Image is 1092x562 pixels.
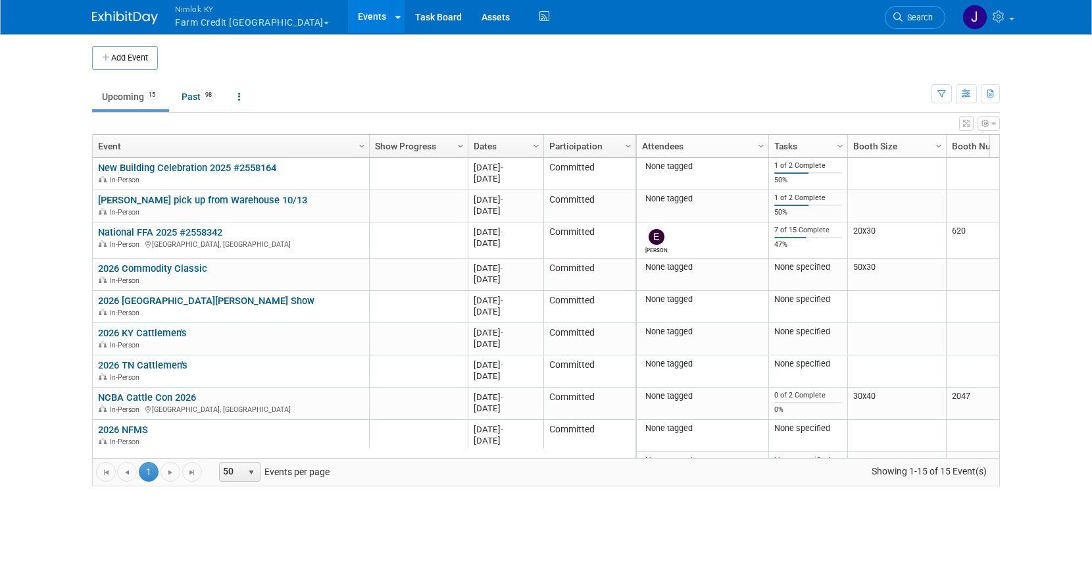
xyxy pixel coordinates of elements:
[110,405,143,414] span: In-Person
[110,309,143,317] span: In-Person
[543,355,635,388] td: Committed
[501,424,503,434] span: -
[642,423,764,434] div: None tagged
[98,238,363,249] div: [GEOGRAPHIC_DATA], [GEOGRAPHIC_DATA]
[99,438,107,444] img: In-Person Event
[932,135,947,155] a: Column Settings
[649,229,664,245] img: Elizabeth Woods
[172,84,226,109] a: Past98
[122,467,132,478] span: Go to the previous page
[774,262,843,272] div: None specified
[99,240,107,247] img: In-Person Event
[201,90,216,100] span: 98
[110,341,143,349] span: In-Person
[92,46,158,70] button: Add Event
[161,462,180,482] a: Go to the next page
[642,193,764,204] div: None tagged
[543,323,635,355] td: Committed
[110,176,143,184] span: In-Person
[474,226,537,238] div: [DATE]
[474,338,537,349] div: [DATE]
[474,327,537,338] div: [DATE]
[847,222,946,259] td: 20x30
[99,341,107,347] img: In-Person Event
[860,462,999,480] span: Showing 1-15 of 15 Event(s)
[92,11,158,24] img: ExhibitDay
[531,141,541,151] span: Column Settings
[110,240,143,249] span: In-Person
[474,263,537,274] div: [DATE]
[501,195,503,205] span: -
[501,360,503,370] span: -
[946,222,1045,259] td: 620
[623,141,633,151] span: Column Settings
[774,193,843,203] div: 1 of 2 Complete
[962,5,987,30] img: Jamie Dunn
[755,135,769,155] a: Column Settings
[501,392,503,402] span: -
[98,403,363,415] div: [GEOGRAPHIC_DATA], [GEOGRAPHIC_DATA]
[99,405,107,412] img: In-Person Event
[642,326,764,337] div: None tagged
[642,294,764,305] div: None tagged
[474,295,537,306] div: [DATE]
[885,6,945,29] a: Search
[774,294,843,305] div: None specified
[98,327,187,339] a: 2026 KY Cattlemen's
[774,391,843,400] div: 0 of 2 Complete
[642,359,764,369] div: None tagged
[833,135,848,155] a: Column Settings
[455,141,466,151] span: Column Settings
[543,158,635,190] td: Committed
[474,274,537,285] div: [DATE]
[501,227,503,237] span: -
[835,141,845,151] span: Column Settings
[847,388,946,420] td: 30x40
[642,262,764,272] div: None tagged
[774,455,843,466] div: None specified
[952,135,1036,157] a: Booth Number
[543,388,635,420] td: Committed
[622,135,636,155] a: Column Settings
[110,373,143,382] span: In-Person
[642,455,764,466] div: None tagged
[774,423,843,434] div: None specified
[774,161,843,170] div: 1 of 2 Complete
[99,276,107,283] img: In-Person Event
[98,162,276,174] a: New Building Celebration 2025 #2558164
[847,259,946,291] td: 50x30
[642,391,764,401] div: None tagged
[774,176,843,185] div: 50%
[642,135,760,157] a: Attendees
[642,161,764,172] div: None tagged
[96,462,116,482] a: Go to the first page
[474,306,537,317] div: [DATE]
[530,135,544,155] a: Column Settings
[474,194,537,205] div: [DATE]
[501,163,503,172] span: -
[375,135,459,157] a: Show Progress
[98,135,360,157] a: Event
[645,245,668,253] div: Elizabeth Woods
[92,84,169,109] a: Upcoming15
[774,359,843,369] div: None specified
[99,373,107,380] img: In-Person Event
[474,359,537,370] div: [DATE]
[774,326,843,337] div: None specified
[474,392,537,403] div: [DATE]
[220,463,242,481] span: 50
[543,420,635,452] td: Committed
[110,208,143,217] span: In-Person
[543,291,635,323] td: Committed
[98,263,207,274] a: 2026 Commodity Classic
[99,208,107,215] img: In-Person Event
[543,259,635,291] td: Committed
[501,263,503,273] span: -
[474,173,537,184] div: [DATE]
[903,13,933,22] span: Search
[774,208,843,217] div: 50%
[474,205,537,217] div: [DATE]
[99,176,107,182] img: In-Person Event
[756,141,766,151] span: Column Settings
[474,424,537,435] div: [DATE]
